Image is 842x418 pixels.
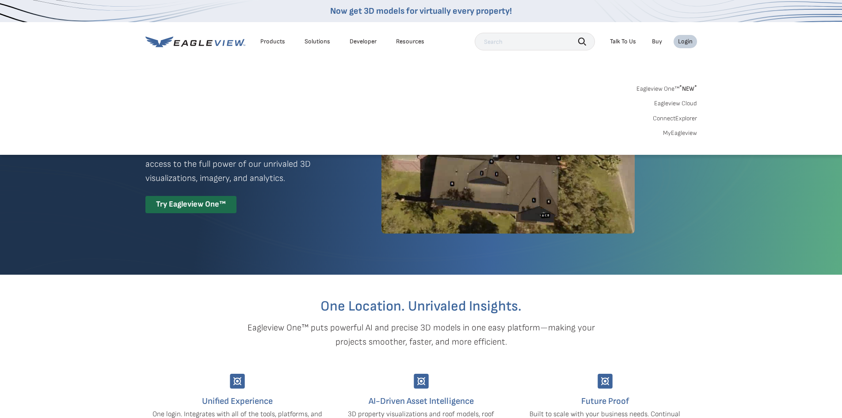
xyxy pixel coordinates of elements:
h2: One Location. Unrivaled Insights. [152,299,690,314]
a: MyEagleview [663,129,697,137]
div: Login [678,38,693,46]
a: Buy [652,38,662,46]
div: Solutions [305,38,330,46]
h4: AI-Driven Asset Intelligence [336,394,507,408]
div: Resources [396,38,424,46]
h4: Future Proof [520,394,690,408]
input: Search [475,33,595,50]
a: Now get 3D models for virtually every property! [330,6,512,16]
div: Talk To Us [610,38,636,46]
img: Group-9744.svg [230,374,245,389]
a: ConnectExplorer [653,115,697,123]
a: Eagleview One™*NEW* [636,82,697,92]
span: NEW [679,85,697,92]
div: Try Eagleview One™ [145,196,236,213]
img: Group-9744.svg [414,374,429,389]
p: Eagleview One™ puts powerful AI and precise 3D models in one easy platform—making your projects s... [232,321,610,349]
p: A premium digital experience that provides seamless access to the full power of our unrivaled 3D ... [145,143,350,185]
img: Group-9744.svg [598,374,613,389]
h4: Unified Experience [152,394,323,408]
a: Eagleview Cloud [654,100,697,107]
a: Developer [350,38,377,46]
div: Products [260,38,285,46]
